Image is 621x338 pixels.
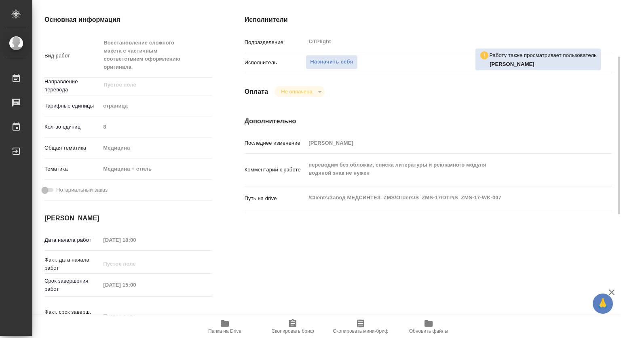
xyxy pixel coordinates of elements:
[44,52,100,60] p: Вид работ
[395,315,463,338] button: Обновить файлы
[245,116,612,126] h4: Дополнительно
[44,213,212,223] h4: [PERSON_NAME]
[245,139,306,147] p: Последнее изменение
[306,191,581,205] textarea: /Clients/Завод МЕДСИНТЕЗ_ZMS/Orders/S_ZMS-17/DTP/S_ZMS-17-WK-007
[100,258,171,270] input: Пустое поле
[44,256,100,272] p: Факт. дата начала работ
[56,186,108,194] span: Нотариальный заказ
[279,88,315,95] button: Не оплачена
[306,55,357,69] button: Назначить себя
[271,328,314,334] span: Скопировать бриф
[245,38,306,46] p: Подразделение
[259,315,327,338] button: Скопировать бриф
[310,57,353,67] span: Назначить себя
[490,61,534,67] b: [PERSON_NAME]
[333,328,388,334] span: Скопировать мини-бриф
[596,295,610,312] span: 🙏
[44,165,100,173] p: Тематика
[306,158,581,180] textarea: переводим без обложки, списка литературы и рекламного модуля водяной знак не нужен
[191,315,259,338] button: Папка на Drive
[489,51,597,59] p: Работу также просматривает пользователь
[245,194,306,203] p: Путь на drive
[44,15,212,25] h4: Основная информация
[245,15,612,25] h4: Исполнители
[100,279,171,291] input: Пустое поле
[100,310,171,322] input: Пустое поле
[245,87,268,97] h4: Оплата
[490,60,597,68] p: Сархатов Руслан
[409,328,448,334] span: Обновить файлы
[44,277,100,293] p: Срок завершения работ
[44,78,100,94] p: Направление перевода
[44,144,100,152] p: Общая тематика
[100,121,212,133] input: Пустое поле
[245,59,306,67] p: Исполнитель
[44,308,100,324] p: Факт. срок заверш. работ
[44,102,100,110] p: Тарифные единицы
[593,294,613,314] button: 🙏
[306,137,581,149] input: Пустое поле
[44,123,100,131] p: Кол-во единиц
[103,80,193,90] input: Пустое поле
[327,315,395,338] button: Скопировать мини-бриф
[100,99,212,113] div: страница
[100,162,212,176] div: Медицина + стиль
[44,236,100,244] p: Дата начала работ
[100,141,212,155] div: Медицина
[208,328,241,334] span: Папка на Drive
[245,166,306,174] p: Комментарий к работе
[100,234,171,246] input: Пустое поле
[275,86,324,97] div: Не оплачена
